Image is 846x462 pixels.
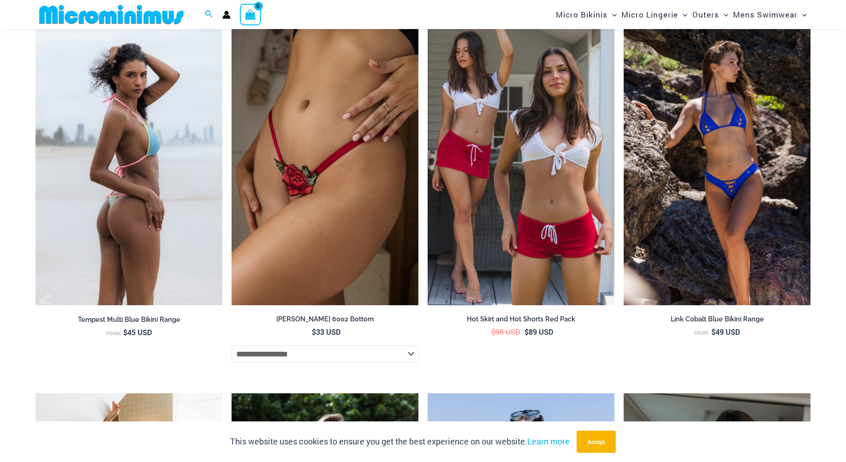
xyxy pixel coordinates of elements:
a: Account icon link [222,11,231,19]
bdi: 33 USD [312,327,340,337]
bdi: 98 USD [491,327,520,337]
span: Outers [692,3,719,26]
a: Search icon link [205,9,213,21]
a: Link Cobalt Blue Bikini Range [624,315,810,327]
a: Learn more [527,436,570,447]
span: Micro Lingerie [621,3,678,26]
img: Carla Red 6002 Bottom 05 [232,25,418,305]
span: $ [524,327,529,337]
button: Accept [577,431,616,453]
img: shorts and skirt pack 1 [428,25,614,305]
a: Hot Skirt and Hot Shorts Red Pack [428,315,614,327]
span: $ [312,327,316,337]
h2: Hot Skirt and Hot Shorts Red Pack [428,315,614,324]
span: Micro Bikinis [556,3,608,26]
h2: Link Cobalt Blue Bikini Range [624,315,810,324]
span: From: [694,330,709,336]
a: Mens SwimwearMenu ToggleMenu Toggle [731,3,809,26]
a: OutersMenu ToggleMenu Toggle [690,3,731,26]
a: [PERSON_NAME] 6002 Bottom [232,315,418,327]
a: Micro BikinisMenu ToggleMenu Toggle [554,3,619,26]
img: Link Cobalt Blue 3070 Top 4955 Bottom 03 [624,25,810,305]
a: Carla Red 6002 Bottom 05Carla Red 6002 Bottom 03Carla Red 6002 Bottom 03 [232,25,418,305]
bdi: 89 USD [524,327,553,337]
h2: Tempest Multi Blue Bikini Range [36,315,222,324]
span: $ [123,327,127,337]
span: Menu Toggle [719,3,728,26]
span: $ [491,327,495,337]
p: This website uses cookies to ensure you get the best experience on our website. [230,435,570,449]
span: Menu Toggle [678,3,687,26]
span: $ [711,327,715,337]
a: Tempest Multi Blue 312 Top 456 Bottom 01Tempest Multi Blue 312 Top 456 Bottom 02Tempest Multi Blu... [36,25,222,305]
span: Mens Swimwear [733,3,798,26]
bdi: 49 USD [711,327,740,337]
a: Link Cobalt Blue 3070 Top 4955 Bottom 03Link Cobalt Blue 3070 Top 4955 Bottom 04Link Cobalt Blue ... [624,25,810,305]
a: View Shopping Cart, empty [240,4,261,25]
span: From: [106,330,121,337]
a: Micro LingerieMenu ToggleMenu Toggle [619,3,690,26]
img: Tempest Multi Blue 312 Top 456 Bottom 02 [36,25,222,305]
a: Tempest Multi Blue Bikini Range [36,315,222,327]
span: Menu Toggle [608,3,617,26]
span: Menu Toggle [798,3,807,26]
nav: Site Navigation [552,1,810,28]
a: shorts and skirt pack 1Hot Skirt Red 507 Skirt 10Hot Skirt Red 507 Skirt 10 [428,25,614,305]
bdi: 45 USD [123,327,152,337]
img: MM SHOP LOGO FLAT [36,4,187,25]
h2: [PERSON_NAME] 6002 Bottom [232,315,418,324]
